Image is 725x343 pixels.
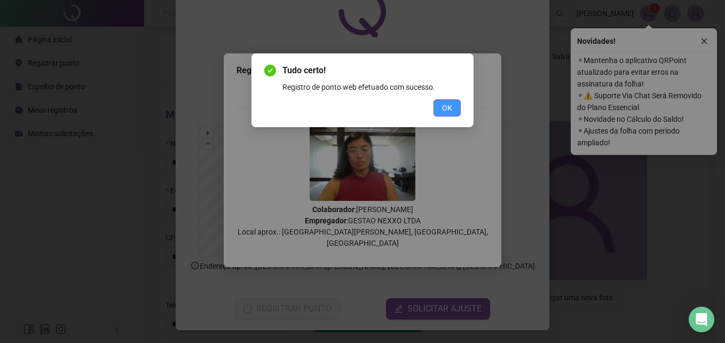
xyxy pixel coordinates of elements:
[282,64,461,77] span: Tudo certo!
[689,307,714,332] div: Open Intercom Messenger
[282,81,461,93] div: Registro de ponto web efetuado com sucesso.
[442,102,452,114] span: OK
[264,65,276,76] span: check-circle
[434,99,461,116] button: OK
